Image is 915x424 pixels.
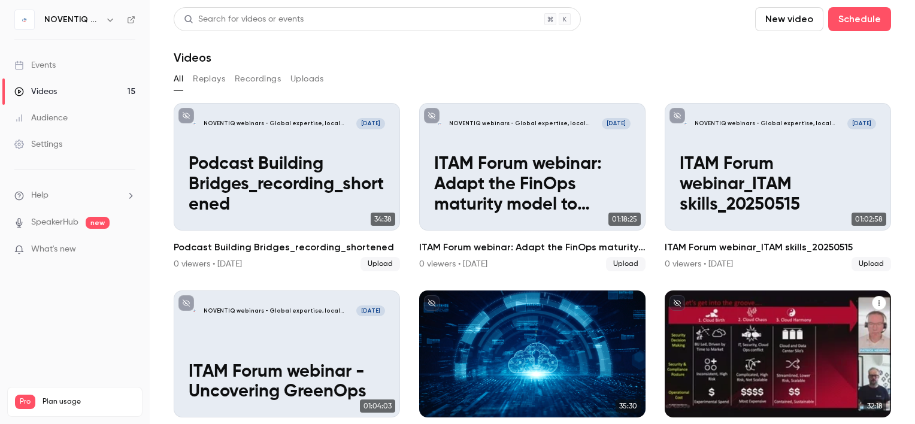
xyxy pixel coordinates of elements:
span: What's new [31,243,76,256]
span: Pro [15,395,35,409]
span: 32:18 [864,399,886,413]
button: Replays [193,69,225,89]
a: SpeakerHub [31,216,78,229]
img: ITAM Forum webinar - Uncovering GreenOps [189,305,200,317]
div: Search for videos or events [184,13,304,26]
img: ITAM Forum webinar: Adapt the FinOps maturity model to supercharge your ITAM strategy & operations [434,118,446,129]
span: [DATE] [356,305,385,317]
div: 0 viewers • [DATE] [419,258,487,270]
div: Settings [14,138,62,150]
h1: Videos [174,50,211,65]
section: Videos [174,7,891,417]
span: [DATE] [356,118,385,129]
p: NOVENTIQ webinars - Global expertise, local outcomes [695,120,847,128]
span: Upload [852,257,891,271]
iframe: Noticeable Trigger [121,244,135,255]
div: Events [14,59,56,71]
p: ITAM Forum webinar: Adapt the FinOps maturity model to supercharge your ITAM strategy & operations [434,155,631,215]
p: NOVENTIQ webinars - Global expertise, local outcomes [449,120,602,128]
li: help-dropdown-opener [14,189,135,202]
div: 0 viewers • [DATE] [174,258,242,270]
span: 01:04:03 [360,399,395,413]
p: ITAM Forum webinar - Uncovering GreenOps [189,362,385,403]
button: unpublished [178,295,194,311]
button: Schedule [828,7,891,31]
a: ITAM Forum webinar: Adapt the FinOps maturity model to supercharge your ITAM strategy & operation... [419,103,646,271]
span: 34:38 [371,213,395,226]
span: Upload [606,257,646,271]
li: Podcast Building Bridges_recording_shortened [174,103,400,271]
h6: NOVENTIQ webinars - Global expertise, local outcomes [44,14,101,26]
button: unpublished [424,295,440,311]
a: Podcast Building Bridges_recording_shortenedNOVENTIQ webinars - Global expertise, local outcomes[... [174,103,400,271]
h2: Podcast Building Bridges_recording_shortened [174,240,400,255]
li: ITAM Forum webinar_ITAM skills_20250515 [665,103,891,271]
img: NOVENTIQ webinars - Global expertise, local outcomes [15,10,34,29]
span: 01:02:58 [852,213,886,226]
p: NOVENTIQ webinars - Global expertise, local outcomes [204,307,356,315]
img: ITAM Forum webinar_ITAM skills_20250515 [680,118,691,129]
button: unpublished [669,295,685,311]
h2: ITAM Forum webinar: Adapt the FinOps maturity model to supercharge your ITAM strategy & operations [419,240,646,255]
p: Podcast Building Bridges_recording_shortened [189,155,385,215]
div: Videos [14,86,57,98]
div: 0 viewers • [DATE] [665,258,733,270]
span: 01:18:25 [608,213,641,226]
div: Audience [14,112,68,124]
span: Plan usage [43,397,135,407]
h2: ITAM Forum webinar_ITAM skills_20250515 [665,240,891,255]
img: Podcast Building Bridges_recording_shortened [189,118,200,129]
span: Help [31,189,49,202]
p: ITAM Forum webinar_ITAM skills_20250515 [680,155,876,215]
button: unpublished [424,108,440,123]
span: [DATE] [847,118,876,129]
button: Uploads [290,69,324,89]
p: NOVENTIQ webinars - Global expertise, local outcomes [204,120,356,128]
a: ITAM Forum webinar_ITAM skills_20250515NOVENTIQ webinars - Global expertise, local outcomes[DATE]... [665,103,891,271]
span: Upload [360,257,400,271]
li: ITAM Forum webinar: Adapt the FinOps maturity model to supercharge your ITAM strategy & operations [419,103,646,271]
span: new [86,217,110,229]
button: Recordings [235,69,281,89]
button: New video [755,7,823,31]
button: All [174,69,183,89]
span: 35:30 [616,399,641,413]
span: [DATE] [602,118,631,129]
button: unpublished [669,108,685,123]
button: unpublished [178,108,194,123]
